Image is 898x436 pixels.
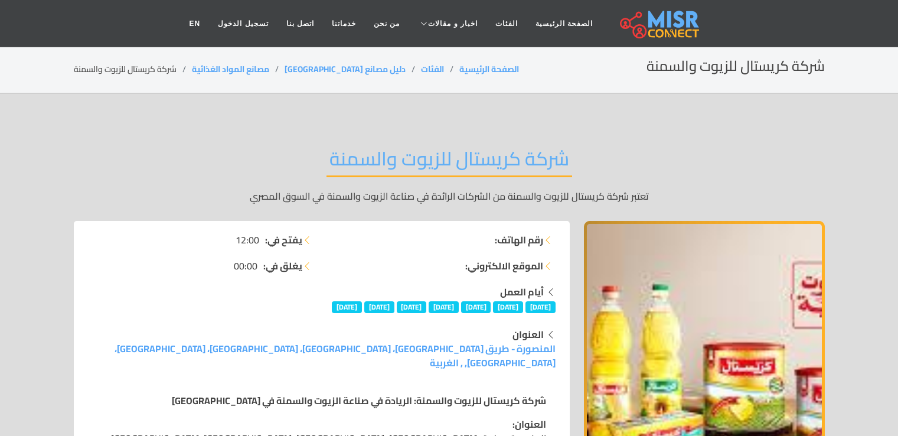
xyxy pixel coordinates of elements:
strong: رقم الهاتف: [495,233,543,247]
a: الفئات [421,61,444,77]
a: الفئات [486,12,527,35]
a: خدماتنا [323,12,365,35]
strong: يفتح في: [265,233,302,247]
a: المنصورة - طريق [GEOGRAPHIC_DATA]، [GEOGRAPHIC_DATA]، [GEOGRAPHIC_DATA]، [GEOGRAPHIC_DATA]، [GEOG... [115,340,556,372]
a: EN [181,12,210,35]
strong: العنوان [512,326,544,343]
strong: شركة كريستال للزيوت والسمنة: الريادة في صناعة الزيوت والسمنة في [GEOGRAPHIC_DATA] [172,392,546,409]
span: 12:00 [236,233,259,247]
li: شركة كريستال للزيوت والسمنة [74,63,192,76]
strong: أيام العمل [500,283,544,301]
span: [DATE] [332,301,362,313]
span: 00:00 [234,259,257,273]
p: تعتبر شركة كريستال للزيوت والسمنة من الشركات الرائدة في صناعة الزيوت والسمنة في السوق المصري [74,189,825,203]
a: دليل مصانع [GEOGRAPHIC_DATA] [285,61,406,77]
h2: شركة كريستال للزيوت والسمنة [646,58,825,75]
a: من نحن [365,12,409,35]
a: اخبار و مقالات [409,12,486,35]
strong: العنوان: [512,415,546,433]
span: [DATE] [493,301,523,313]
a: تسجيل الدخول [209,12,277,35]
a: الصفحة الرئيسية [527,12,602,35]
span: [DATE] [525,301,556,313]
span: [DATE] [397,301,427,313]
span: [DATE] [429,301,459,313]
a: مصانع المواد الغذائية [192,61,269,77]
h2: شركة كريستال للزيوت والسمنة [326,147,572,177]
a: الصفحة الرئيسية [459,61,519,77]
span: [DATE] [364,301,394,313]
span: اخبار و مقالات [428,18,478,29]
strong: يغلق في: [263,259,302,273]
img: main.misr_connect [620,9,699,38]
a: اتصل بنا [277,12,323,35]
strong: الموقع الالكتروني: [465,259,543,273]
span: [DATE] [461,301,491,313]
